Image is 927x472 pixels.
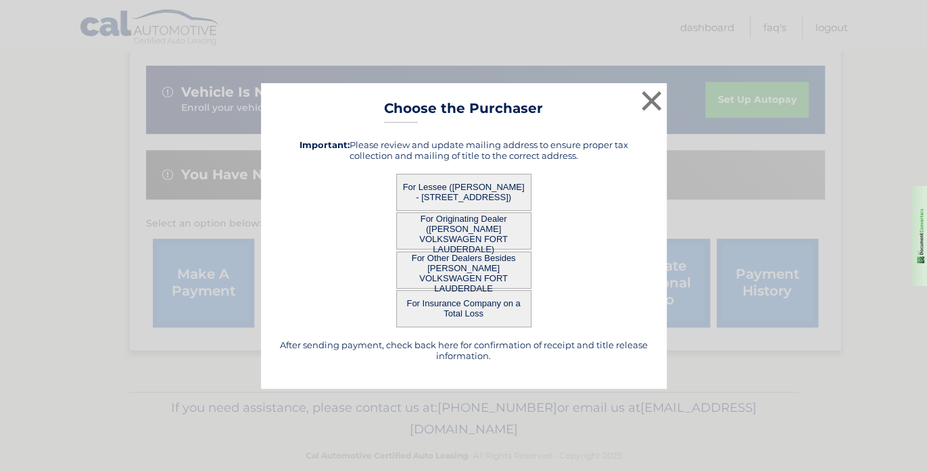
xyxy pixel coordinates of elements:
button: For Other Dealers Besides [PERSON_NAME] VOLKSWAGEN FORT LAUDERDALE [396,252,531,289]
strong: Important: [300,139,350,150]
h5: After sending payment, check back here for confirmation of receipt and title release information. [278,339,650,361]
img: 1EdhxLVo1YiRZ3Z8BN9RqzlQoUKFChUqVNCHvwChSTTdtRxrrAAAAABJRU5ErkJggg== [916,207,926,266]
button: For Insurance Company on a Total Loss [396,290,531,327]
h5: Please review and update mailing address to ensure proper tax collection and mailing of title to ... [278,139,650,161]
h3: Choose the Purchaser [384,100,543,124]
button: × [638,87,665,114]
button: For Originating Dealer ([PERSON_NAME] VOLKSWAGEN FORT LAUDERDALE) [396,212,531,250]
button: For Lessee ([PERSON_NAME] - [STREET_ADDRESS]) [396,174,531,211]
